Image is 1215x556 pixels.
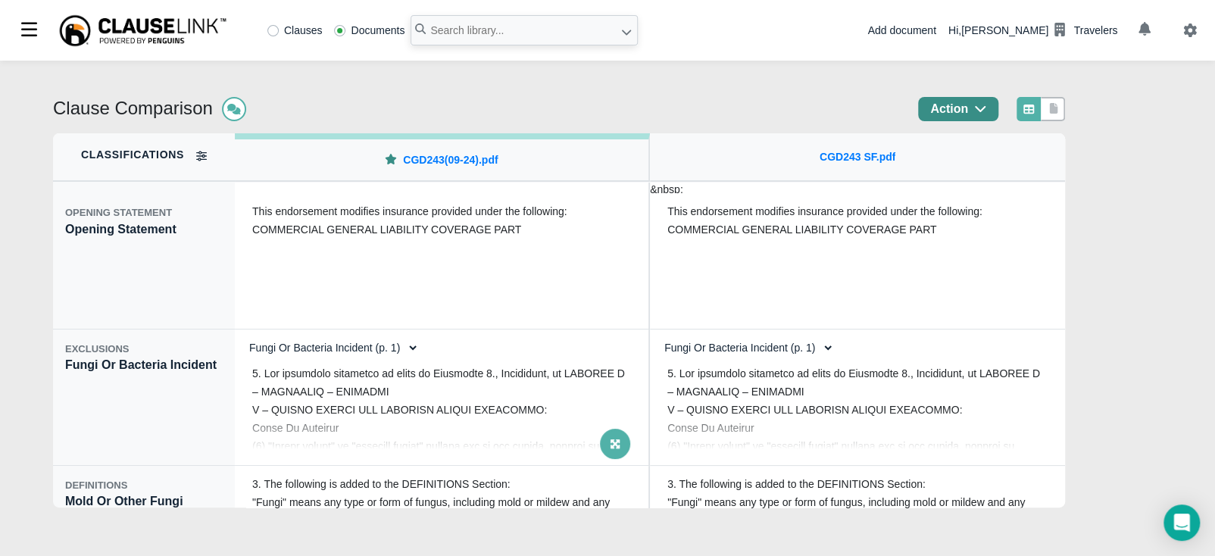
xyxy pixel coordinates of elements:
[1017,97,1041,121] div: Grid Comparison View
[948,17,1117,43] div: Hi, [PERSON_NAME]
[53,193,235,330] div: Opening Statement
[403,152,498,168] a: CGD243(09-24).pdf
[918,97,998,121] button: Action
[65,205,223,220] div: OPENING STATEMENT
[867,23,935,39] div: Add document
[267,25,323,36] label: Clauses
[240,198,643,323] div: This endorsement modifies insurance provided under the following: COMMERCIAL GENERAL LIABILITY CO...
[930,102,968,115] span: Action
[1073,23,1117,39] div: Travelers
[235,133,650,182] div: Switch Anchor Document
[820,149,895,165] a: CGD243 SF.pdf
[1163,504,1200,541] div: Open Intercom Messenger
[53,98,213,118] span: Clause Comparison
[655,198,1060,323] div: This endorsement modifies insurance provided under the following: COMMERCIAL GENERAL LIABILITY CO...
[53,330,235,466] div: Fungi Or Bacteria Incident
[1041,97,1065,121] div: Switch to Document Comparison View
[240,361,643,459] div: 5. Lor ipsumdolo sitametco ad elits do Eiusmodte 8., Incididunt, ut LABOREE D – MAGNAALIQ – ENIMA...
[334,25,404,36] label: Documents
[81,148,184,161] h5: Classifications
[411,15,638,45] input: Search library...
[58,14,228,48] img: ClauseLink
[600,429,630,459] span: Expand This Clause
[65,478,223,493] div: DEFINITIONS
[65,342,223,357] div: EXCLUSIONS
[655,361,1060,459] div: 5. Lor ipsumdolo sitametco ad elits do Eiusmodte 8., Incididunt, ut LABOREE D – MAGNAALIQ – ENIMA...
